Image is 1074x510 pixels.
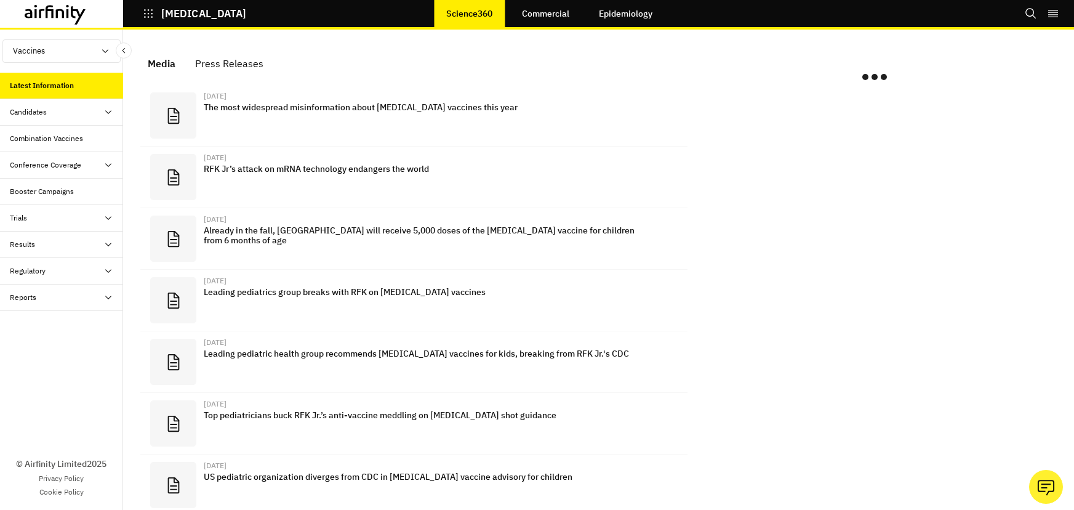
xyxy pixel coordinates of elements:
[10,265,46,277] div: Regulatory
[148,54,175,73] div: Media
[204,277,652,285] div: [DATE]
[140,208,687,270] a: [DATE]Already in the fall, [GEOGRAPHIC_DATA] will receive 5,000 doses of the [MEDICAL_DATA] vacci...
[204,339,652,346] div: [DATE]
[10,186,74,197] div: Booster Campaigns
[1025,3,1037,24] button: Search
[140,85,687,147] a: [DATE]The most widespread misinformation about [MEDICAL_DATA] vaccines this year
[140,331,687,393] a: [DATE]Leading pediatric health group recommends [MEDICAL_DATA] vaccines for kids, breaking from R...
[10,239,35,250] div: Results
[10,107,47,118] div: Candidates
[204,349,652,358] p: Leading pediatric health group recommends [MEDICAL_DATA] vaccines for kids, breaking from RFK Jr....
[16,458,106,471] p: © Airfinity Limited 2025
[204,164,652,174] p: RFK Jr’s attack on mRNA technology endangers the world
[204,472,652,482] p: US pediatric organization diverges from CDC in [MEDICAL_DATA] vaccine advisory for children
[39,473,84,484] a: Privacy Policy
[1029,470,1063,504] button: Ask our analysts
[204,92,652,100] div: [DATE]
[161,8,246,19] p: [MEDICAL_DATA]
[195,54,263,73] div: Press Releases
[116,42,132,59] button: Close Sidebar
[39,487,84,498] a: Cookie Policy
[204,225,652,245] p: Already in the fall, [GEOGRAPHIC_DATA] will receive 5,000 doses of the [MEDICAL_DATA] vaccine for...
[10,160,81,171] div: Conference Coverage
[204,287,652,297] p: Leading pediatrics group breaks with RFK on [MEDICAL_DATA] vaccines
[2,39,121,63] button: Vaccines
[204,216,652,223] div: [DATE]
[10,133,83,144] div: Combination Vaccines
[140,147,687,208] a: [DATE]RFK Jr’s attack on mRNA technology endangers the world
[204,410,652,420] p: Top pediatricians buck RFK Jr.’s anti-vaccine meddling on [MEDICAL_DATA] shot guidance
[204,154,652,161] div: [DATE]
[140,393,687,455] a: [DATE]Top pediatricians buck RFK Jr.’s anti-vaccine meddling on [MEDICAL_DATA] shot guidance
[10,212,27,224] div: Trials
[10,80,74,91] div: Latest Information
[204,400,652,408] div: [DATE]
[446,9,492,18] p: Science360
[10,292,36,303] div: Reports
[204,102,652,112] p: The most widespread misinformation about [MEDICAL_DATA] vaccines this year
[140,270,687,331] a: [DATE]Leading pediatrics group breaks with RFK on [MEDICAL_DATA] vaccines
[204,462,652,469] div: [DATE]
[143,3,246,24] button: [MEDICAL_DATA]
